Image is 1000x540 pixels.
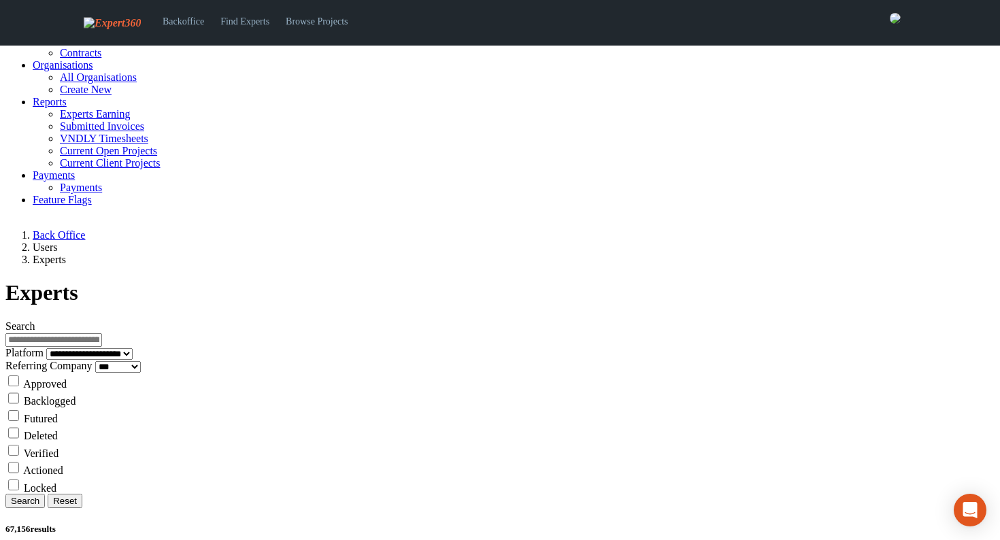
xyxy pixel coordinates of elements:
[60,182,102,193] a: Payments
[60,84,112,95] a: Create New
[23,465,63,476] label: Actioned
[5,494,45,508] button: Search
[60,133,148,144] a: VNDLY Timesheets
[5,347,44,358] label: Platform
[24,447,59,458] label: Verified
[33,96,67,107] a: Reports
[48,494,82,508] button: Reset
[5,360,93,371] label: Referring Company
[890,13,901,24] img: 0421c9a1-ac87-4857-a63f-b59ed7722763-normal.jpeg
[33,241,995,254] li: Users
[5,280,995,305] h1: Experts
[24,395,76,407] label: Backlogged
[60,108,131,120] a: Experts Earning
[60,120,144,132] a: Submitted Invoices
[24,412,58,424] label: Futured
[60,47,101,58] a: Contracts
[33,229,85,241] a: Back Office
[23,377,67,389] label: Approved
[60,71,137,83] a: All Organisations
[33,194,92,205] a: Feature Flags
[60,157,161,169] a: Current Client Projects
[5,320,35,332] label: Search
[60,145,157,156] a: Current Open Projects
[33,169,75,181] a: Payments
[24,482,56,493] label: Locked
[84,17,141,29] img: Expert360
[30,524,55,534] span: results
[5,524,995,535] h5: 67,156
[33,254,995,266] li: Experts
[33,59,93,71] a: Organisations
[954,494,986,526] div: Open Intercom Messenger
[24,430,58,441] label: Deleted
